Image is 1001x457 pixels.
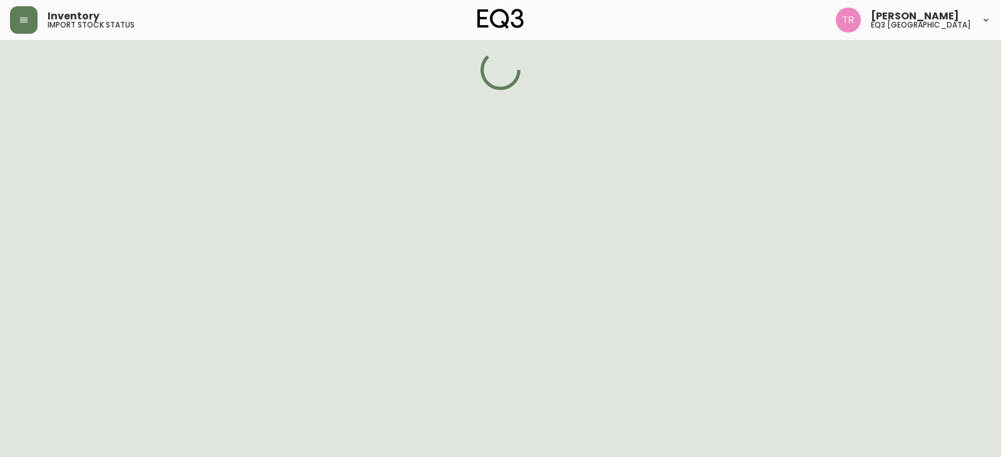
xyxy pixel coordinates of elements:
span: Inventory [48,11,99,21]
h5: eq3 [GEOGRAPHIC_DATA] [871,21,971,29]
h5: import stock status [48,21,135,29]
img: logo [477,9,524,29]
span: [PERSON_NAME] [871,11,959,21]
img: 214b9049a7c64896e5c13e8f38ff7a87 [836,8,861,33]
